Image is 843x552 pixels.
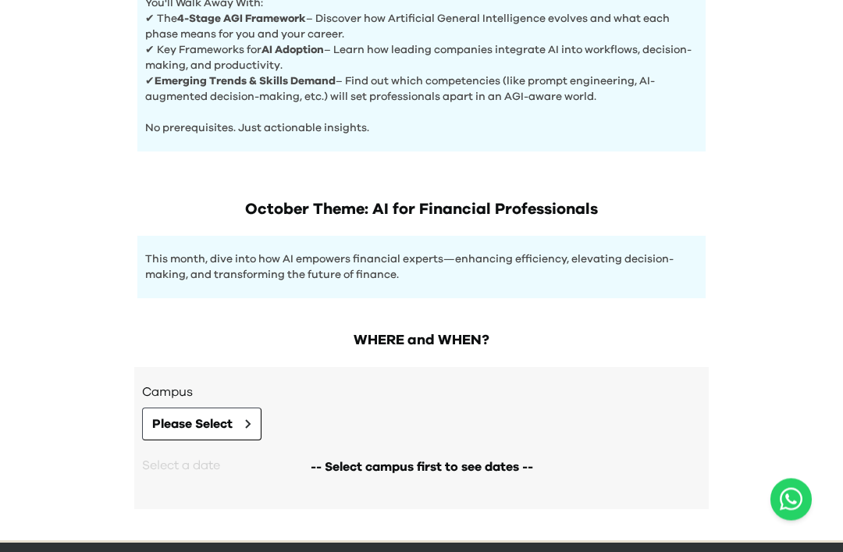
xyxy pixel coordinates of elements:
[134,330,709,352] h2: WHERE and WHEN?
[145,74,698,105] p: ✔ – Find out which competencies (like prompt engineering, AI-augmented decision-making, etc.) wil...
[155,77,336,87] b: Emerging Trends & Skills Demand
[177,14,306,25] b: 4-Stage AGI Framework
[142,383,701,402] h3: Campus
[261,45,324,56] b: AI Adoption
[770,479,812,521] a: Chat with us on WhatsApp
[152,415,233,434] span: Please Select
[145,12,698,43] p: ✔ The – Discover how Artificial General Intelligence evolves and what each phase means for you an...
[770,479,812,521] button: Open WhatsApp chat
[137,199,706,221] h1: October Theme: AI for Financial Professionals
[145,105,698,137] p: No prerequisites. Just actionable insights.
[145,43,698,74] p: ✔ Key Frameworks for – Learn how leading companies integrate AI into workflows, decision-making, ...
[145,252,698,283] p: This month, dive into how AI empowers financial experts—enhancing efficiency, elevating decision-...
[311,458,533,477] span: -- Select campus first to see dates --
[142,408,261,441] button: Please Select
